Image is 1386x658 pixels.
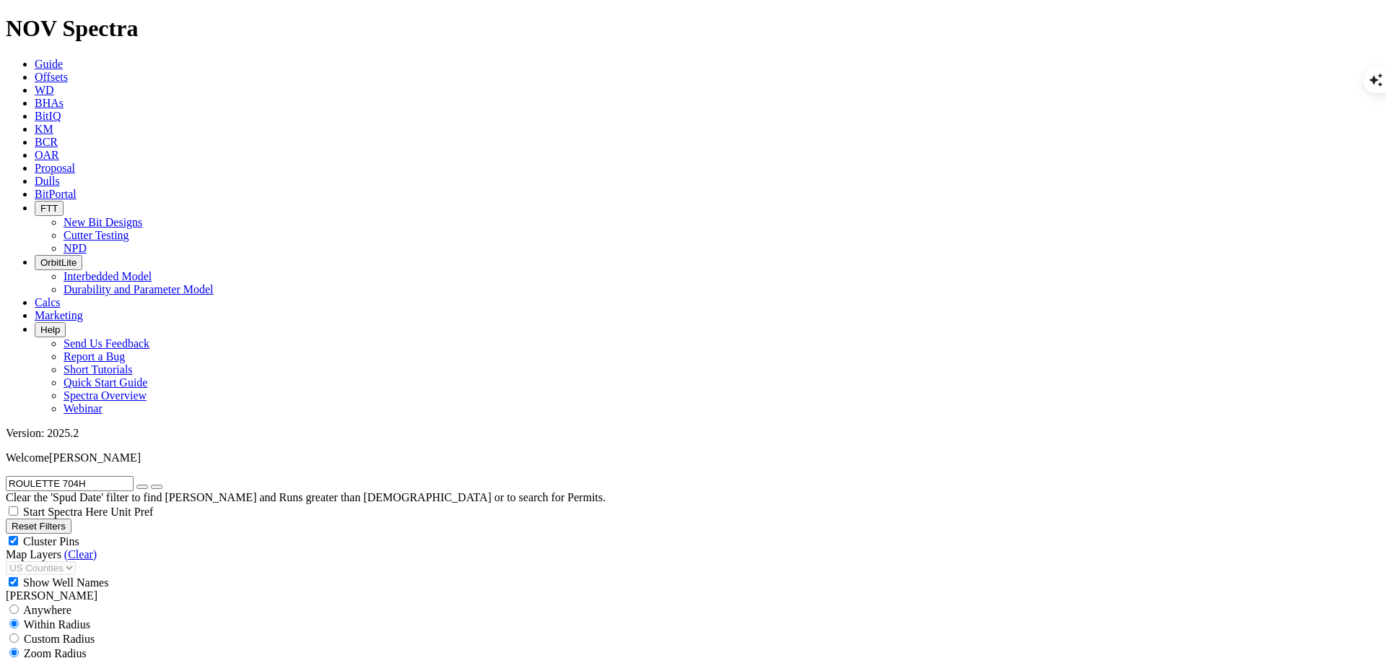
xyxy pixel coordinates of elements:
[64,402,103,415] a: Webinar
[35,296,61,308] a: Calcs
[35,175,60,187] a: Dulls
[110,506,153,518] span: Unit Pref
[24,618,90,631] span: Within Radius
[64,389,147,402] a: Spectra Overview
[35,84,54,96] a: WD
[35,149,59,161] a: OAR
[35,322,66,337] button: Help
[23,535,79,547] span: Cluster Pins
[6,15,1380,42] h1: NOV Spectra
[64,216,142,228] a: New Bit Designs
[64,337,149,350] a: Send Us Feedback
[35,123,53,135] a: KM
[64,363,133,376] a: Short Tutorials
[35,162,75,174] a: Proposal
[64,376,147,389] a: Quick Start Guide
[64,350,125,363] a: Report a Bug
[6,589,1380,602] div: [PERSON_NAME]
[23,604,71,616] span: Anywhere
[24,633,95,645] span: Custom Radius
[9,506,18,516] input: Start Spectra Here
[6,548,61,560] span: Map Layers
[64,270,152,282] a: Interbedded Model
[64,242,87,254] a: NPD
[35,201,64,216] button: FTT
[35,255,82,270] button: OrbitLite
[35,188,77,200] a: BitPortal
[49,451,141,464] span: [PERSON_NAME]
[6,519,71,534] button: Reset Filters
[40,324,60,335] span: Help
[35,71,68,83] a: Offsets
[40,203,58,214] span: FTT
[35,58,63,70] a: Guide
[35,136,58,148] a: BCR
[6,427,1380,440] div: Version: 2025.2
[35,97,64,109] a: BHAs
[64,229,129,241] a: Cutter Testing
[6,451,1380,464] p: Welcome
[40,257,77,268] span: OrbitLite
[35,309,83,321] a: Marketing
[64,548,97,560] a: (Clear)
[64,283,214,295] a: Durability and Parameter Model
[6,491,606,503] span: Clear the 'Spud Date' filter to find [PERSON_NAME] and Runs greater than [DEMOGRAPHIC_DATA] or to...
[35,110,61,122] a: BitIQ
[23,506,108,518] span: Start Spectra Here
[23,576,108,589] span: Show Well Names
[6,476,134,491] input: Search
